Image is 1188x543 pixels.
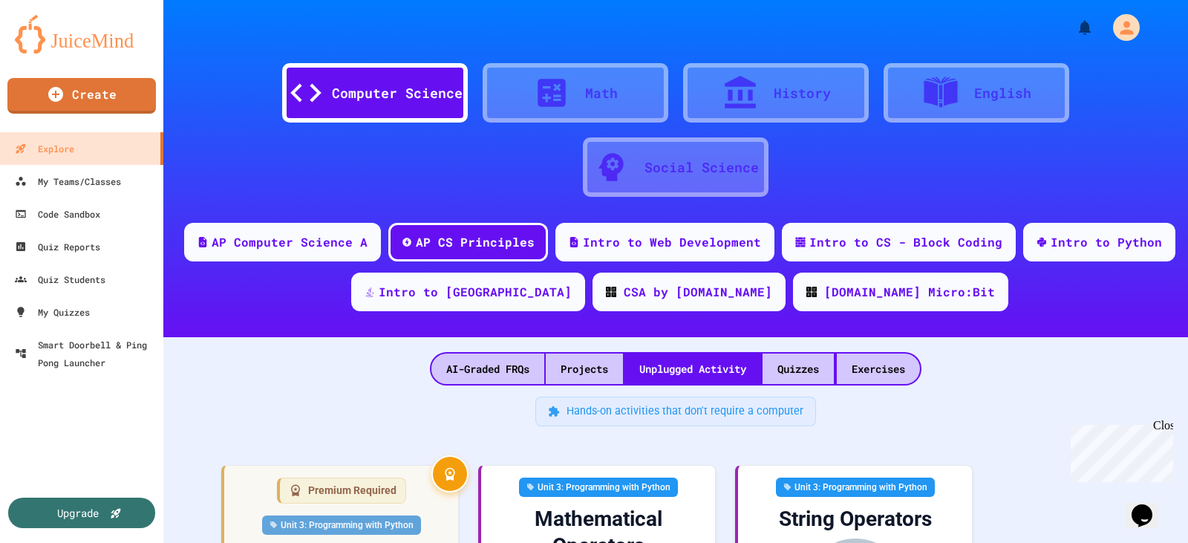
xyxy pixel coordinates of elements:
[57,505,99,521] div: Upgrade
[606,287,616,297] img: CODE_logo_RGB.png
[15,15,148,53] img: logo-orange.svg
[809,233,1002,251] div: Intro to CS - Block Coding
[1126,484,1173,528] iframe: chat widget
[763,354,834,384] div: Quizzes
[431,354,544,384] div: AI-Graded FRQs
[277,478,406,504] div: Premium Required
[15,140,74,157] div: Explore
[6,6,102,94] div: Chat with us now!Close
[824,283,995,301] div: [DOMAIN_NAME] Micro:Bit
[15,303,90,321] div: My Quizzes
[1048,15,1097,40] div: My Notifications
[776,478,935,497] div: Unit 3: Programming with Python
[624,283,772,301] div: CSA by [DOMAIN_NAME]
[379,283,572,301] div: Intro to [GEOGRAPHIC_DATA]
[15,336,157,371] div: Smart Doorbell & Ping Pong Launcher
[624,354,761,384] div: Unplugged Activity
[644,157,759,178] div: Social Science
[837,354,920,384] div: Exercises
[583,233,761,251] div: Intro to Web Development
[1097,10,1143,45] div: My Account
[585,83,618,103] div: Math
[546,354,623,384] div: Projects
[567,403,803,420] span: Hands-on activities that don't require a computer
[212,233,368,251] div: AP Computer Science A
[974,83,1031,103] div: English
[806,287,817,297] img: CODE_logo_RGB.png
[262,516,421,535] div: Unit 3: Programming with Python
[774,83,831,103] div: History
[519,478,678,497] div: Unit 3: Programming with Python
[7,78,156,114] a: Create
[750,506,960,533] div: String Operators
[416,233,535,251] div: AP CS Principles
[1065,419,1173,482] iframe: chat widget
[15,205,100,223] div: Code Sandbox
[15,270,105,288] div: Quiz Students
[15,238,100,256] div: Quiz Reports
[1051,233,1162,251] div: Intro to Python
[332,83,463,103] div: Computer Science
[15,172,121,190] div: My Teams/Classes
